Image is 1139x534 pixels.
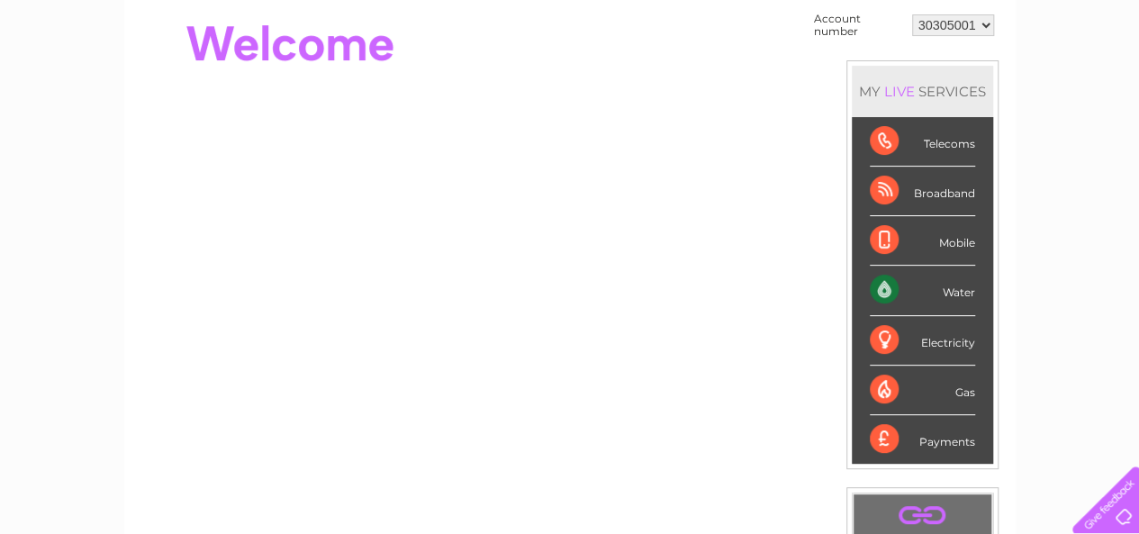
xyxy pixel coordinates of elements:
[870,117,975,167] div: Telecoms
[870,366,975,415] div: Gas
[858,499,987,530] a: .
[870,415,975,464] div: Payments
[870,266,975,315] div: Water
[809,8,908,42] td: Account number
[870,167,975,216] div: Broadband
[870,216,975,266] div: Mobile
[852,66,993,117] div: MY SERVICES
[881,83,918,100] div: LIVE
[870,316,975,366] div: Electricity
